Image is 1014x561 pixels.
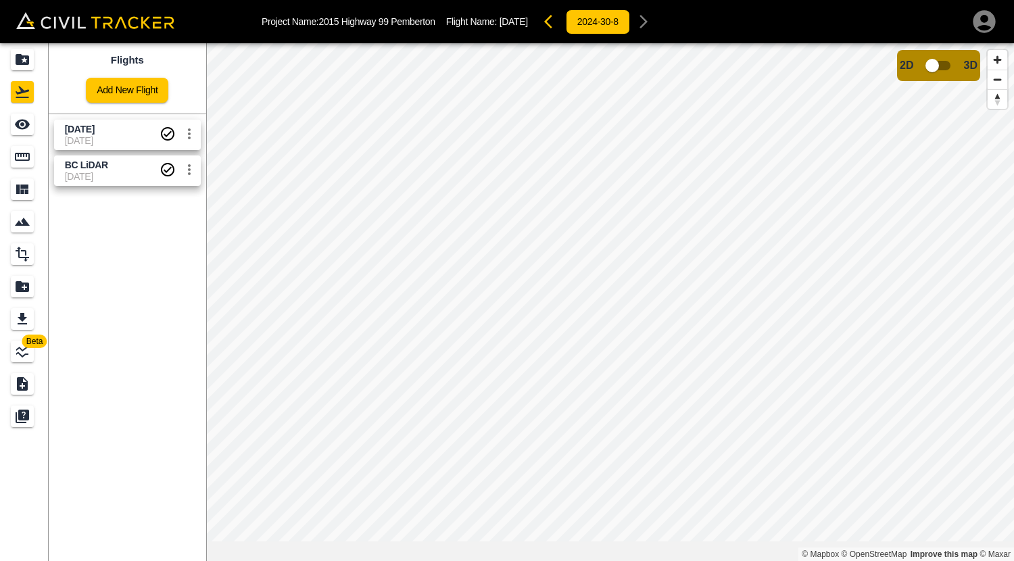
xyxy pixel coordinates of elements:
[206,43,1014,541] canvas: Map
[842,550,907,559] a: OpenStreetMap
[262,16,435,27] p: Project Name: 2015 Highway 99 Pemberton
[988,50,1007,70] button: Zoom in
[988,89,1007,109] button: Reset bearing to north
[566,9,630,34] button: 2024-30-8
[900,59,913,72] span: 2D
[500,16,528,27] span: [DATE]
[964,59,977,72] span: 3D
[911,550,977,559] a: Map feedback
[16,12,174,28] img: Civil Tracker
[988,70,1007,89] button: Zoom out
[446,16,528,27] p: Flight Name:
[980,550,1011,559] a: Maxar
[802,550,839,559] a: Mapbox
